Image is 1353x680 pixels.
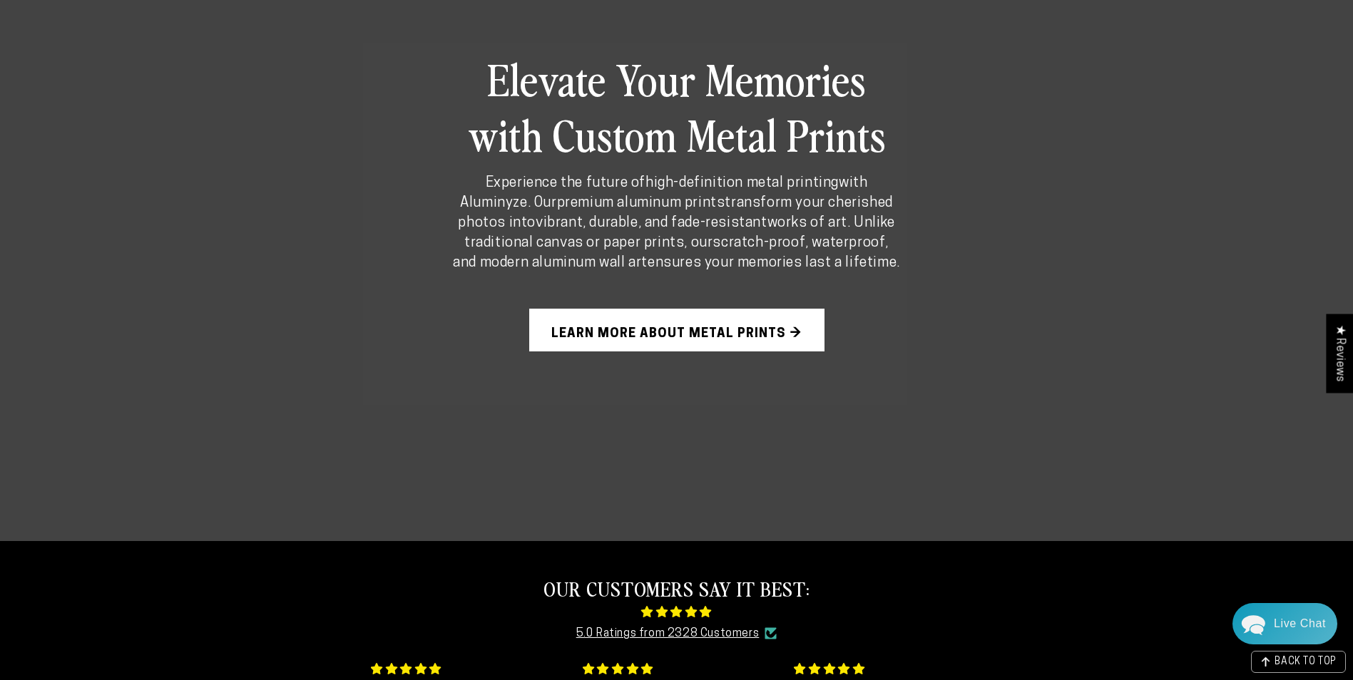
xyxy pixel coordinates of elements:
[371,661,566,678] div: 5 stars
[1275,657,1337,667] span: BACK TO TOP
[536,216,767,230] strong: vibrant, durable, and fade-resistant
[452,51,902,162] h2: Elevate Your Memories with Custom Metal Prints
[583,661,777,678] div: 5 stars
[359,575,994,601] h2: OUR CUSTOMERS SAY IT BEST:
[794,661,989,678] div: 5 stars
[452,173,902,273] p: Experience the future of with Aluminyze. Our transform your cherished photos into works of art. U...
[359,602,994,624] span: 4.85 stars
[645,176,839,190] strong: high-definition metal printing
[529,309,824,351] a: Learn More About Metal Prints →
[1232,603,1337,644] div: Chat widget toggle
[1274,603,1326,644] div: Contact Us Directly
[576,624,760,644] a: 5.0 Ratings from 2328 Customers
[1326,314,1353,393] div: Click to open Judge.me floating reviews tab
[557,196,725,210] strong: premium aluminum prints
